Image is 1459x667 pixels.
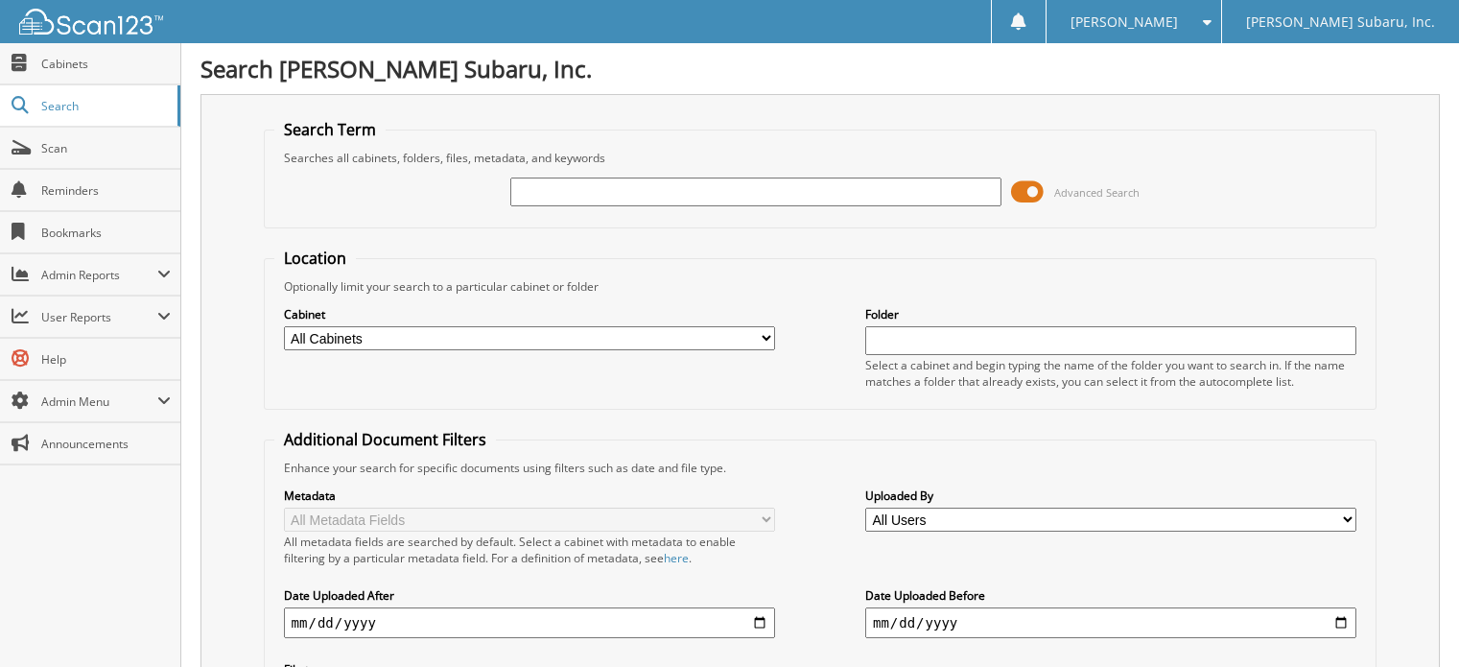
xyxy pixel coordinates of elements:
span: Advanced Search [1054,185,1140,200]
span: Cabinets [41,56,171,72]
label: Folder [865,306,1356,322]
a: here [664,550,689,566]
label: Uploaded By [865,488,1356,504]
input: end [865,607,1356,638]
label: Cabinet [284,306,775,322]
span: Help [41,351,171,368]
iframe: Chat Widget [1363,575,1459,667]
input: start [284,607,775,638]
div: All metadata fields are searched by default. Select a cabinet with metadata to enable filtering b... [284,534,775,566]
legend: Additional Document Filters [274,429,496,450]
div: Searches all cabinets, folders, files, metadata, and keywords [274,150,1367,166]
img: scan123-logo-white.svg [19,9,163,35]
div: Select a cabinet and begin typing the name of the folder you want to search in. If the name match... [865,357,1356,390]
div: Optionally limit your search to a particular cabinet or folder [274,278,1367,295]
span: Scan [41,140,171,156]
span: [PERSON_NAME] Subaru, Inc. [1246,16,1435,28]
span: User Reports [41,309,157,325]
legend: Search Term [274,119,386,140]
span: Bookmarks [41,225,171,241]
div: Enhance your search for specific documents using filters such as date and file type. [274,460,1367,476]
label: Date Uploaded Before [865,587,1356,604]
span: Announcements [41,436,171,452]
span: Admin Menu [41,393,157,410]
label: Metadata [284,488,775,504]
span: Admin Reports [41,267,157,283]
legend: Location [274,248,356,269]
span: Search [41,98,168,114]
h1: Search [PERSON_NAME] Subaru, Inc. [200,53,1440,84]
span: Reminders [41,182,171,199]
span: [PERSON_NAME] [1071,16,1178,28]
label: Date Uploaded After [284,587,775,604]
